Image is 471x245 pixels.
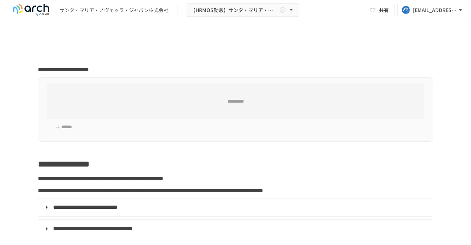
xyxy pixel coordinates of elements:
[191,6,278,15] span: 【HRMOS勤怠】サンタ・マリア・ノヴェッラ・ジャパン株式会社_初期設定サポート
[186,3,299,17] button: 【HRMOS勤怠】サンタ・マリア・ノヴェッラ・ジャパン株式会社_初期設定サポート
[59,6,169,14] div: サンタ・マリア・ノヴェッラ・ジャパン株式会社
[365,3,395,17] button: 共有
[379,6,389,14] span: 共有
[8,4,54,16] img: logo-default@2x-9cf2c760.svg
[397,3,468,17] button: [EMAIL_ADDRESS][DOMAIN_NAME]
[413,6,457,15] div: [EMAIL_ADDRESS][DOMAIN_NAME]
